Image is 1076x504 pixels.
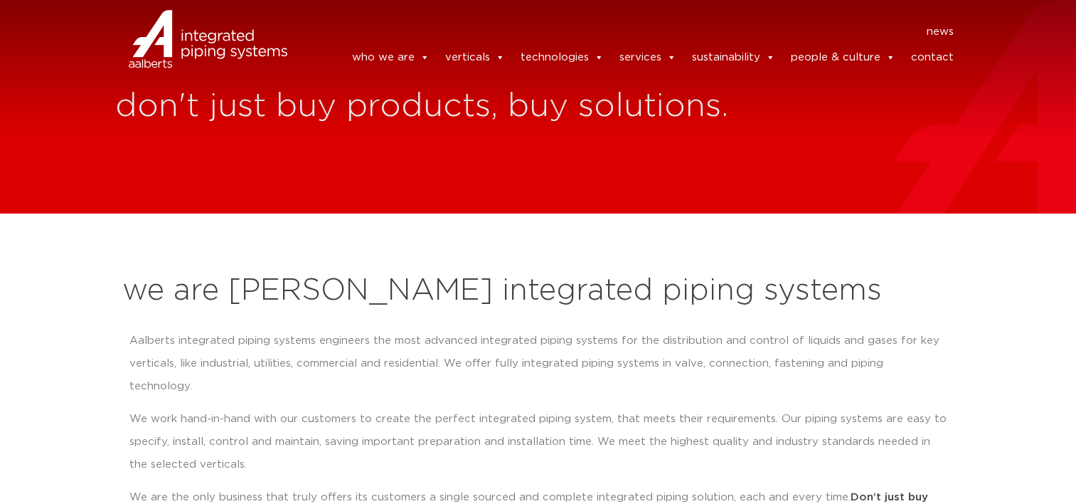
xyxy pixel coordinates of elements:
[791,43,895,72] a: people & culture
[911,43,954,72] a: contact
[619,43,676,72] a: services
[692,43,775,72] a: sustainability
[521,43,604,72] a: technologies
[445,43,505,72] a: verticals
[129,330,947,398] p: Aalberts integrated piping systems engineers the most advanced integrated piping systems for the ...
[309,21,954,43] nav: Menu
[927,21,954,43] a: news
[122,274,954,308] h2: we are [PERSON_NAME] integrated piping systems
[129,408,947,476] p: We work hand-in-hand with our customers to create the perfect integrated piping system, that meet...
[352,43,430,72] a: who we are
